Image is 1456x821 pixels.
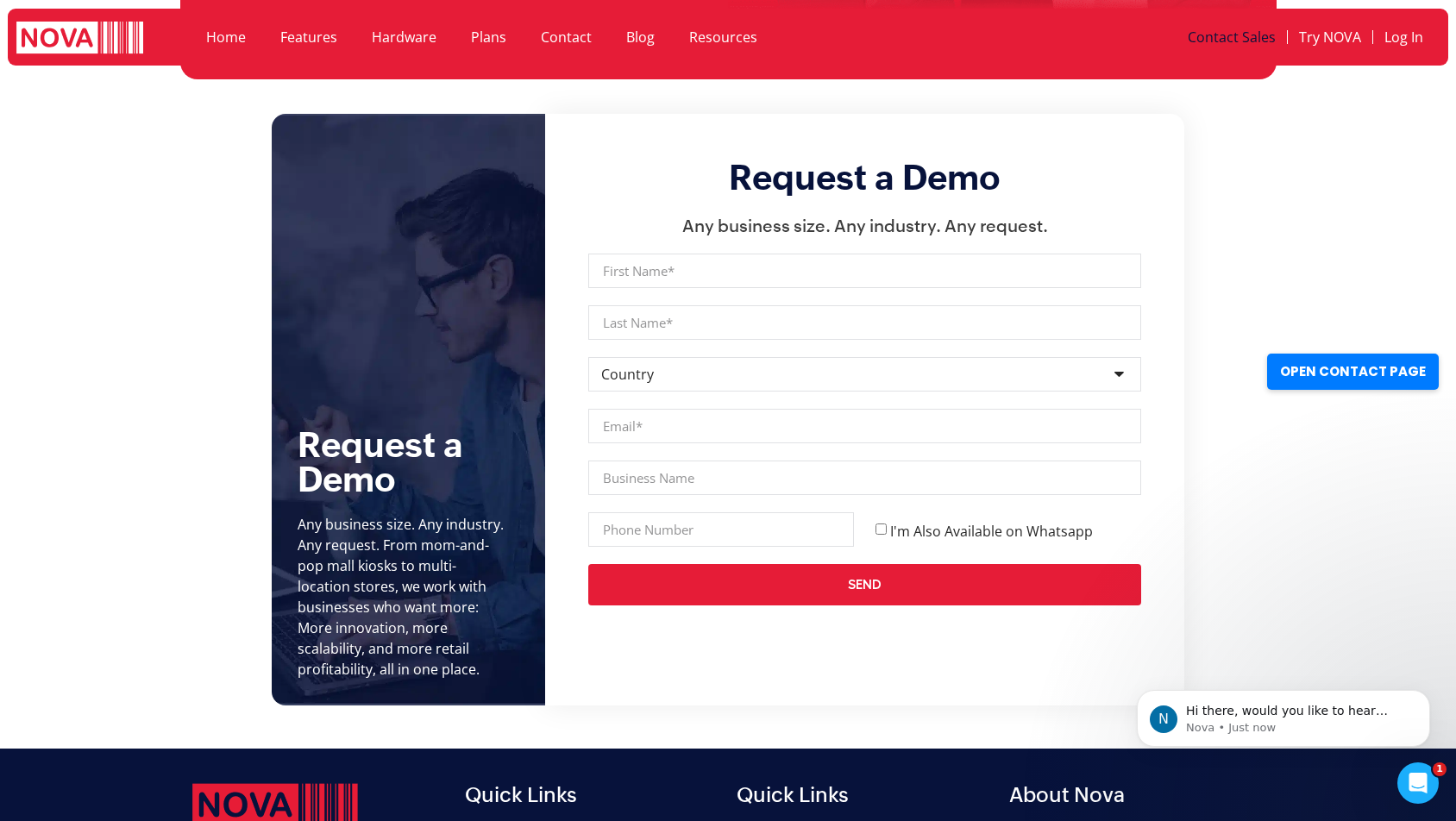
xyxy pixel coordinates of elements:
[1397,762,1439,804] iframe: Intercom live chat
[189,17,263,57] a: Home
[1288,17,1372,57] a: Try NOVA
[890,522,1093,541] label: I'm Also Available on Whatsapp
[1020,17,1435,57] nav: Menu
[454,17,524,57] a: Plans
[1267,354,1439,391] button: Open Contact Page
[588,254,1141,288] input: First Name*
[1433,762,1447,776] span: 1
[1009,783,1265,808] h2: About Nova
[263,17,355,57] a: Features
[524,17,609,57] a: Contact
[588,305,1141,340] input: Last Name*
[588,409,1141,443] input: Email*
[588,564,1141,605] button: Send
[672,17,775,57] a: Resources
[609,17,672,57] a: Blog
[189,17,1001,57] nav: Menu
[298,428,520,497] h5: Request a Demo
[588,157,1141,198] h3: Request a Demo
[1373,17,1434,57] a: Log In
[465,783,720,808] h2: Quick Links
[1177,17,1287,57] a: Contact Sales
[588,461,1141,495] input: Business Name
[848,578,882,592] span: Send
[16,22,143,57] img: logo white
[1111,654,1456,774] iframe: Intercom notifications message
[588,216,1141,236] h2: Any business size. Any industry. Any request.
[355,17,454,57] a: Hardware
[298,514,506,680] div: Any business size. Any industry. Any request. From mom-and-pop mall kiosks to multi-location stor...
[737,783,992,808] h2: Quick Links
[588,512,854,547] input: Only numbers and phone characters (#, -, *, etc) are accepted.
